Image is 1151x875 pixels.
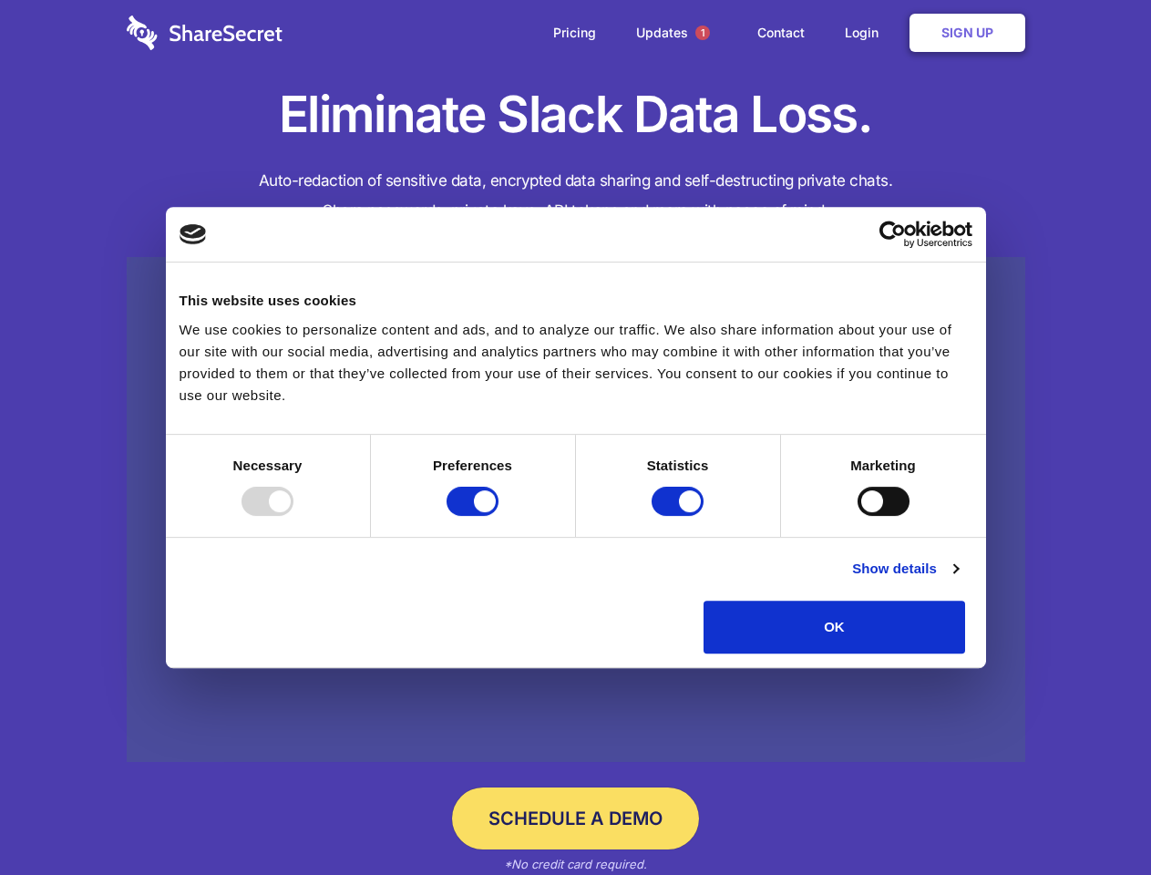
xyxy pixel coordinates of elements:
a: Schedule a Demo [452,787,699,849]
strong: Statistics [647,458,709,473]
div: This website uses cookies [180,290,972,312]
div: We use cookies to personalize content and ads, and to analyze our traffic. We also share informat... [180,319,972,407]
a: Wistia video thumbnail [127,257,1025,763]
a: Pricing [535,5,614,61]
em: *No credit card required. [504,857,647,871]
img: logo-wordmark-white-trans-d4663122ce5f474addd5e946df7df03e33cb6a1c49d2221995e7729f52c070b2.svg [127,15,283,50]
a: Sign Up [909,14,1025,52]
h1: Eliminate Slack Data Loss. [127,82,1025,148]
a: Login [827,5,906,61]
a: Usercentrics Cookiebot - opens in a new window [813,221,972,248]
h4: Auto-redaction of sensitive data, encrypted data sharing and self-destructing private chats. Shar... [127,166,1025,226]
button: OK [704,601,965,654]
span: 1 [695,26,710,40]
strong: Preferences [433,458,512,473]
strong: Marketing [850,458,916,473]
strong: Necessary [233,458,303,473]
a: Contact [739,5,823,61]
a: Show details [852,558,958,580]
img: logo [180,224,207,244]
